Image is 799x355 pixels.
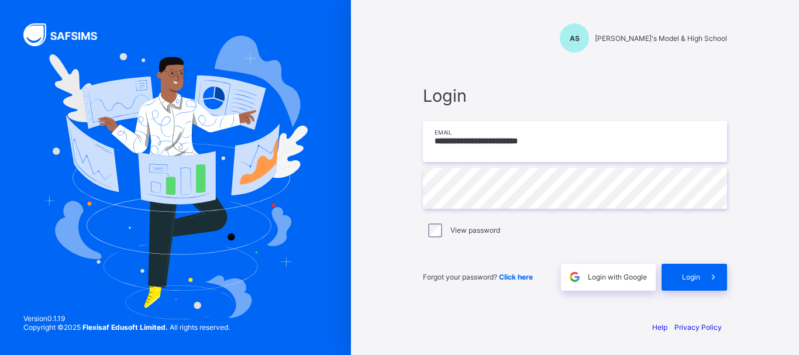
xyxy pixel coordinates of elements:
[82,323,168,332] strong: Flexisaf Edusoft Limited.
[423,273,533,281] span: Forgot your password?
[570,34,580,43] span: AS
[595,34,727,43] span: [PERSON_NAME]'s Model & High School
[450,226,500,235] label: View password
[652,323,667,332] a: Help
[23,23,111,46] img: SAFSIMS Logo
[674,323,722,332] a: Privacy Policy
[423,85,727,106] span: Login
[499,273,533,281] a: Click here
[568,270,581,284] img: google.396cfc9801f0270233282035f929180a.svg
[682,273,700,281] span: Login
[23,323,230,332] span: Copyright © 2025 All rights reserved.
[23,314,230,323] span: Version 0.1.19
[588,273,647,281] span: Login with Google
[43,36,308,320] img: Hero Image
